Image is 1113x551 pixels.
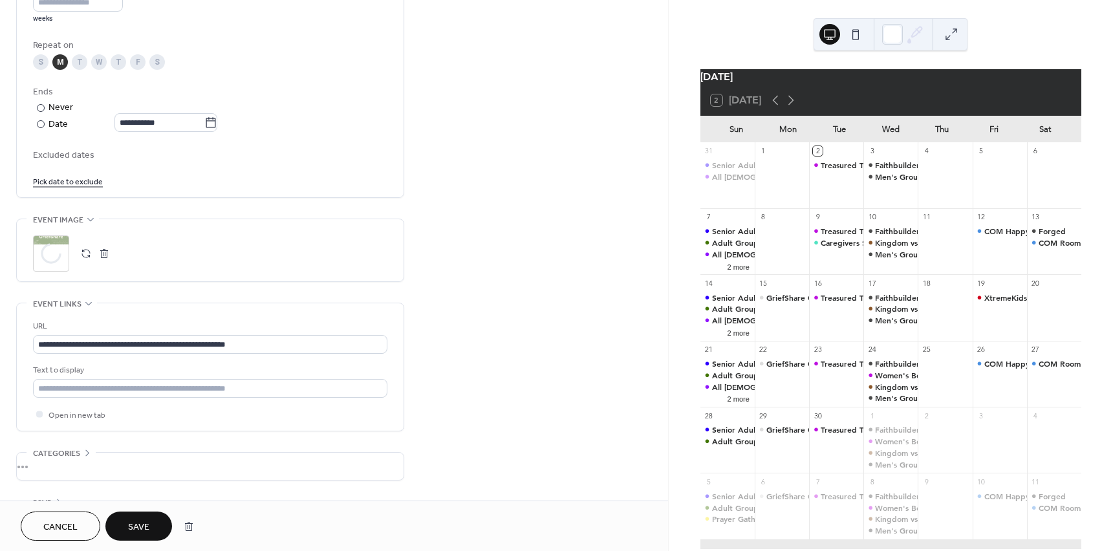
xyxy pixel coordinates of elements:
div: Treasured Times [809,226,863,237]
div: Caregivers Support Group [821,237,918,248]
div: 26 [977,345,986,354]
div: Adult Group Life [712,370,774,381]
div: Men's Group Life [875,459,938,470]
div: Kingdom vs Culture, “Living the Kingdom Way” [875,513,1050,524]
div: 25 [922,345,931,354]
div: COM Happy Hour at Linden Grove [973,491,1027,502]
a: Cancel [21,512,100,541]
div: 31 [704,146,714,156]
div: 27 [1031,345,1041,354]
div: Mon [762,116,814,142]
div: Treasured Times [809,491,863,502]
div: Adult Group Life [712,436,774,447]
div: 18 [922,278,931,288]
div: Men's Group Life [863,249,918,260]
div: Faithbuilders [863,424,918,435]
div: 17 [867,278,877,288]
div: Faithbuilders [875,226,923,237]
div: GriefShare Group [755,491,809,502]
div: All [DEMOGRAPHIC_DATA] Immersion: The [DEMOGRAPHIC_DATA] [712,171,958,182]
div: 10 [867,212,877,222]
div: 12 [977,212,986,222]
div: COM Room Visits [1039,237,1102,248]
div: 5 [704,477,714,486]
div: Thu [916,116,968,142]
div: Senior Adult [DATE] School [712,292,812,303]
div: Faithbuilders [863,491,918,502]
div: Kingdom vs Culture, “Living the Kingdom Way” [875,382,1050,393]
div: Faithbuilders [863,292,918,303]
div: Treasured Times [821,226,880,237]
div: Senior Adult Sunday School [700,424,755,435]
div: Senior Adult Sunday School [700,358,755,369]
span: Open in new tab [49,409,105,422]
div: Treasured Times [821,424,880,435]
div: 21 [704,345,714,354]
div: COM Room Visits [1027,358,1081,369]
div: 2 [813,146,823,156]
div: 20 [1031,278,1041,288]
div: GriefShare Group [766,491,831,502]
div: Senior Adult [DATE] School [712,226,812,237]
div: Kingdom vs Culture, “Living the Kingdom Way” [875,448,1050,459]
div: 15 [759,278,768,288]
div: 11 [922,212,931,222]
div: 3 [867,146,877,156]
div: GriefShare Group [755,358,809,369]
div: Faithbuilders [875,160,923,171]
div: Senior Adult [DATE] School [712,358,812,369]
div: Treasured Times [809,358,863,369]
div: Treasured Times [821,491,880,502]
div: Kingdom vs Culture, “Living the Kingdom Way” [863,382,918,393]
div: Forged [1027,491,1081,502]
div: COM Happy Hour at Linden Grove [973,358,1027,369]
div: Tue [814,116,865,142]
div: Senior Adult Sunday School [700,491,755,502]
div: S [33,54,49,70]
div: T [72,54,87,70]
div: Men's Group Life [875,249,938,260]
div: Women's Book Study [875,502,953,513]
div: 6 [1031,146,1041,156]
div: Adult Group Life [712,303,774,314]
div: Forged [1027,226,1081,237]
div: 19 [977,278,986,288]
div: Repeat on [33,39,385,52]
div: [DATE] [700,69,1081,85]
div: GriefShare Group [766,424,831,435]
div: 29 [759,411,768,420]
div: W [91,54,107,70]
div: Sun [711,116,762,142]
div: URL [33,319,385,333]
div: Adult Group Life [712,237,774,248]
div: Men's Group Life [875,393,938,404]
div: Faithbuilders [875,358,923,369]
div: 24 [867,345,877,354]
div: 2 [922,411,931,420]
div: Kingdom vs Culture, “Living the Kingdom Way” [863,303,918,314]
div: Senior Adult [DATE] School [712,160,812,171]
div: 7 [813,477,823,486]
div: weeks [33,14,123,23]
div: Men's Group Life [863,525,918,536]
div: Men's Group Life [875,525,938,536]
div: 11 [1031,477,1041,486]
span: Event image [33,213,83,227]
span: Pick date to exclude [33,175,103,189]
div: Caregivers Support Group [809,237,863,248]
div: Women's Book Study [875,370,953,381]
div: Faithbuilders [875,292,923,303]
div: Adult Group Life [700,436,755,447]
div: 4 [922,146,931,156]
div: Women's Book Study [863,436,918,447]
button: 2 more [722,261,755,272]
div: All [DEMOGRAPHIC_DATA] Immersion: The [DEMOGRAPHIC_DATA] [712,382,958,393]
div: Kingdom vs Culture, “Living the Kingdom Way” [875,303,1050,314]
div: ; [33,235,69,272]
div: S [149,54,165,70]
div: Senior Adult [DATE] School [712,491,812,502]
div: 6 [759,477,768,486]
div: Men's Group Life [875,171,938,182]
div: Forged [1039,226,1066,237]
div: COM Room Visits [1039,502,1102,513]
